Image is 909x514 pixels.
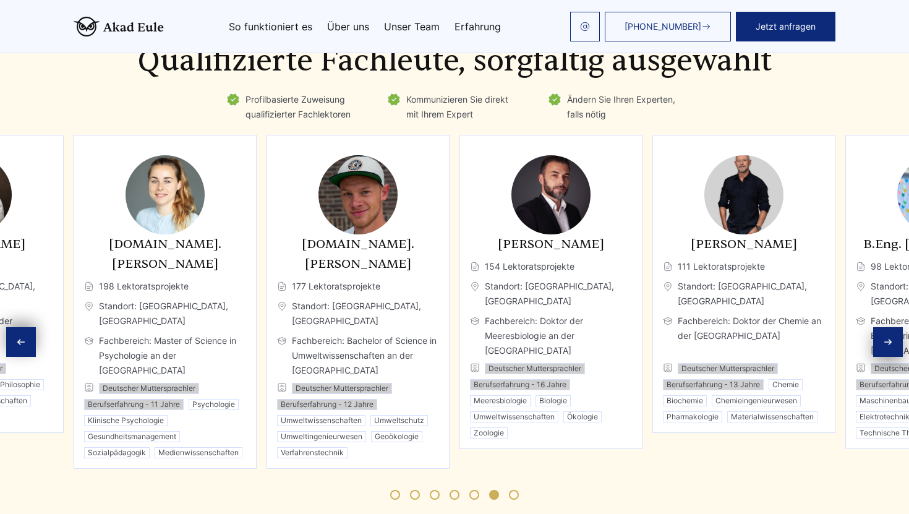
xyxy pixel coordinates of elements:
[580,22,590,32] img: email
[547,92,683,122] li: Ändern Sie Ihren Experten, falls nötig
[99,383,199,394] li: Deutscher Muttersprachler
[384,22,440,32] a: Unser Team
[84,279,246,294] span: 198 Lektoratsprojekte
[727,411,817,422] li: Materialwissenschaften
[678,363,778,374] li: Deutscher Muttersprachler
[84,431,180,442] li: Gesundheitsmanagement
[277,447,348,458] li: Verfahrenstechnik
[470,279,632,309] span: Standort: [GEOGRAPHIC_DATA], [GEOGRAPHIC_DATA]
[454,22,501,32] a: Erfahrung
[74,44,835,79] h2: Qualifizierte Fachleute, sorgfältig ausgewählt
[371,431,422,442] li: Geoökologie
[84,234,246,274] h3: [DOMAIN_NAME]. [PERSON_NAME]
[386,92,523,122] li: Kommunizieren Sie direkt mit Ihrem Expert
[704,155,783,234] img: Dr. Markus Schneider
[277,415,365,426] li: Umweltwissenschaften
[84,333,246,378] span: Fachbereich: Master of Science in Psychologie an der [GEOGRAPHIC_DATA]
[318,155,398,234] img: B.Sc. Eric Zimmermann
[84,447,150,458] li: Sozialpädagogik
[873,327,903,357] div: Next slide
[229,22,312,32] a: So funktioniert es
[84,299,246,328] span: Standort: [GEOGRAPHIC_DATA], [GEOGRAPHIC_DATA]
[625,22,701,32] span: [PHONE_NUMBER]
[736,12,835,41] button: Jetzt anfragen
[663,234,825,254] h3: [PERSON_NAME]
[370,415,428,426] li: Umweltschutz
[189,399,239,410] li: Psychologie
[469,490,479,500] span: Go to slide 5
[470,314,632,358] span: Fachbereich: Doktor der Meeresbiologie an der [GEOGRAPHIC_DATA]
[74,17,164,36] img: logo
[470,379,570,390] li: Berufserfahrung - 16 Jahre
[267,135,450,469] div: 7 / 11
[277,431,366,442] li: Umweltingenieurwesen
[277,399,377,410] li: Berufserfahrung - 12 Jahre
[663,314,825,358] span: Fachbereich: Doktor der Chemie an der [GEOGRAPHIC_DATA]
[292,383,392,394] li: Deutscher Muttersprachler
[470,395,531,406] li: Meeresbiologie
[712,395,801,406] li: Chemieingenieurwesen
[459,135,642,449] div: 8 / 11
[663,411,722,422] li: Pharmakologie
[450,490,459,500] span: Go to slide 4
[226,92,362,122] li: Profilbasierte Zuweisung qualifizierter Fachlektoren
[652,135,835,433] div: 9 / 11
[663,259,825,274] span: 111 Lektoratsprojekte
[509,490,519,500] span: Go to slide 7
[277,279,439,294] span: 177 Lektoratsprojekte
[663,279,825,309] span: Standort: [GEOGRAPHIC_DATA], [GEOGRAPHIC_DATA]
[327,22,369,32] a: Über uns
[470,259,632,274] span: 154 Lektoratsprojekte
[84,415,168,426] li: Klinische Psychologie
[563,411,602,422] li: Ökologie
[769,379,803,390] li: Chemie
[536,395,571,406] li: Biologie
[470,411,558,422] li: Umweltwissenschaften
[155,447,242,458] li: Medienwissenschaften
[277,299,439,328] span: Standort: [GEOGRAPHIC_DATA], [GEOGRAPHIC_DATA]
[511,155,591,234] img: Dr. Malte Kusch
[485,363,585,374] li: Deutscher Muttersprachler
[277,234,439,274] h3: [DOMAIN_NAME]. [PERSON_NAME]
[489,490,499,500] span: Go to slide 6
[126,155,205,234] img: M.Sc. Anna Nowak
[663,379,764,390] li: Berufserfahrung - 13 Jahre
[605,12,731,41] a: [PHONE_NUMBER]
[74,135,257,469] div: 6 / 11
[6,327,36,357] div: Previous slide
[430,490,440,500] span: Go to slide 3
[277,333,439,378] span: Fachbereich: Bachelor of Science in Umweltwissenschaften an der [GEOGRAPHIC_DATA]
[663,395,707,406] li: Biochemie
[84,399,184,410] li: Berufserfahrung - 11 Jahre
[390,490,400,500] span: Go to slide 1
[470,234,632,254] h3: [PERSON_NAME]
[470,427,508,439] li: Zoologie
[410,490,420,500] span: Go to slide 2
